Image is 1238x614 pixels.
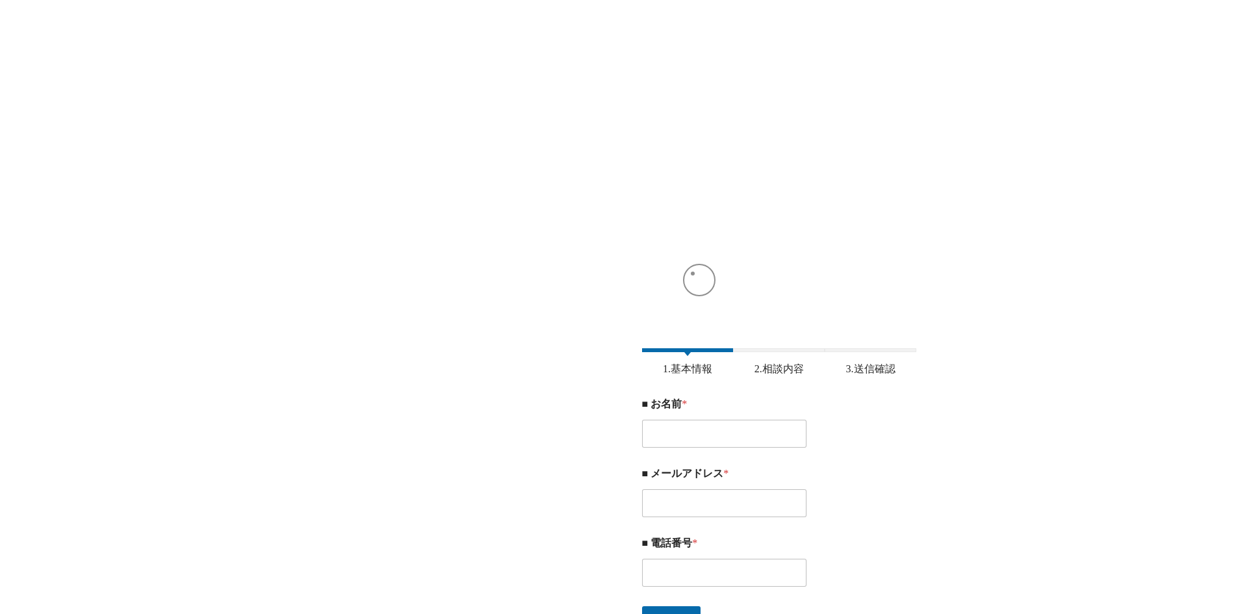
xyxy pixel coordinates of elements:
label: ■ メールアドレス [642,467,917,480]
span: 3.送信確認 [836,363,905,375]
span: 3 [825,348,916,352]
label: ■ 電話番号 [642,537,917,549]
span: 2 [733,348,825,352]
label: ■ お名前 [642,398,917,410]
span: 1 [642,348,734,352]
span: 1.基本情報 [653,363,722,375]
span: 2.相談内容 [745,363,814,375]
